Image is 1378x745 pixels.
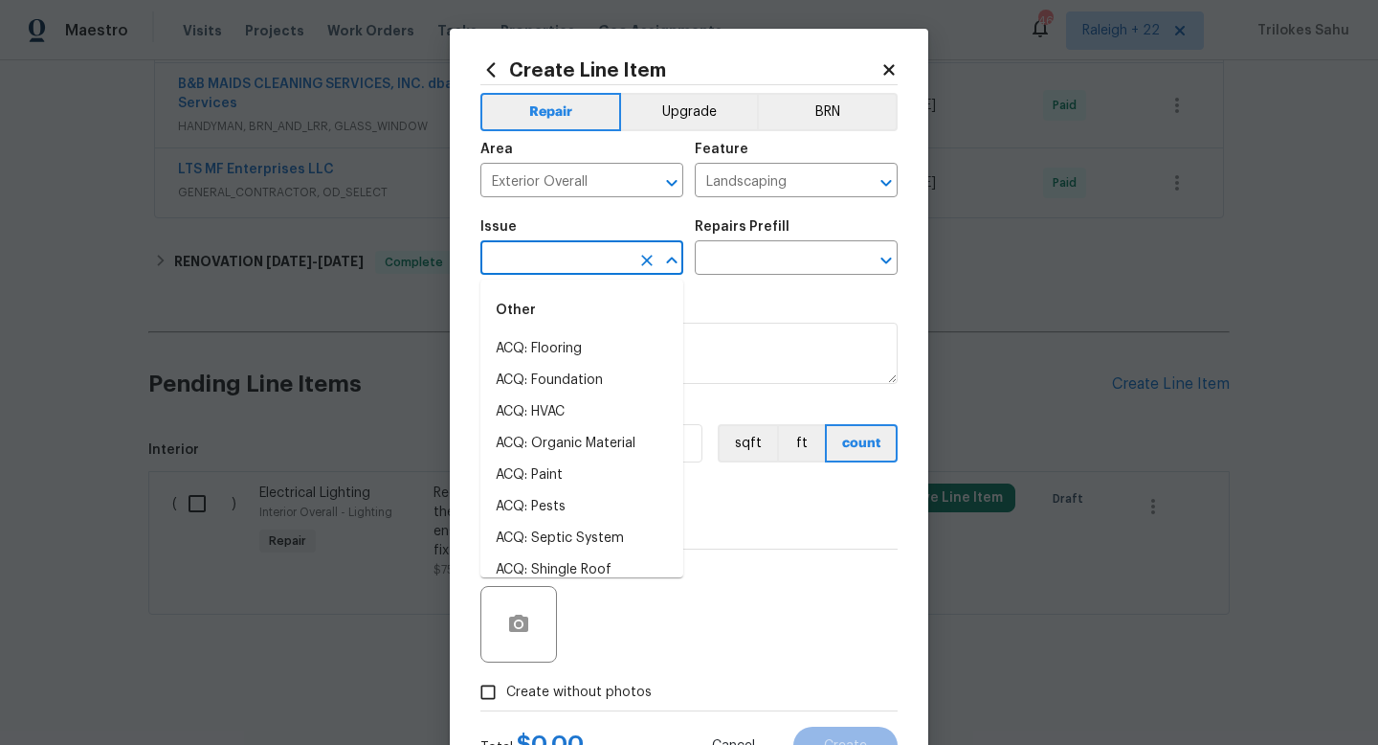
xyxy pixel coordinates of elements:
h2: Create Line Item [480,59,880,80]
button: Open [873,169,900,196]
button: Clear [633,247,660,274]
button: sqft [718,424,777,463]
h5: Issue [480,220,517,234]
li: ACQ: Shingle Roof [480,554,683,586]
button: Open [873,247,900,274]
h5: Area [480,143,513,156]
li: ACQ: Foundation [480,365,683,396]
button: Open [658,169,685,196]
button: ft [777,424,825,463]
button: Close [658,247,685,274]
li: ACQ: Paint [480,460,683,491]
li: ACQ: HVAC [480,396,683,428]
div: Other [480,287,683,333]
li: ACQ: Pests [480,491,683,523]
li: ACQ: Flooring [480,333,683,365]
button: BRN [757,93,898,131]
button: Upgrade [621,93,758,131]
button: Repair [480,93,621,131]
span: Create without photos [506,683,652,703]
h5: Feature [695,143,748,156]
button: count [825,424,898,463]
li: ACQ: Septic System [480,523,683,554]
h5: Repairs Prefill [695,220,789,234]
li: ACQ: Organic Material [480,428,683,460]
